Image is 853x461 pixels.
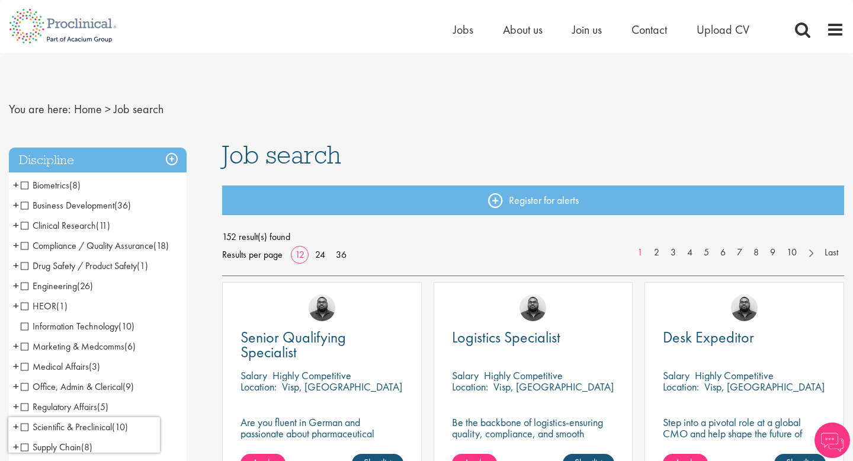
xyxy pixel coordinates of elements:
[631,22,667,37] a: Contact
[681,246,698,260] a: 4
[731,294,758,321] img: Ashley Bennett
[69,179,81,191] span: (8)
[21,401,108,413] span: Regulatory Affairs
[21,280,93,292] span: Engineering
[240,330,403,360] a: Senior Qualifying Specialist
[21,300,56,312] span: HEOR
[698,246,715,260] a: 5
[452,330,615,345] a: Logistics Specialist
[572,22,602,37] a: Join us
[13,297,19,315] span: +
[137,260,148,272] span: (1)
[21,401,97,413] span: Regulatory Affairs
[663,380,699,393] span: Location:
[748,246,765,260] a: 8
[21,380,123,393] span: Office, Admin & Clerical
[503,22,543,37] a: About us
[13,357,19,375] span: +
[731,246,748,260] a: 7
[21,219,110,232] span: Clinical Research
[13,257,19,274] span: +
[311,248,329,261] a: 24
[21,179,69,191] span: Biometrics
[21,199,131,212] span: Business Development
[13,196,19,214] span: +
[13,377,19,395] span: +
[493,380,614,393] p: Visp, [GEOGRAPHIC_DATA]
[153,239,169,252] span: (18)
[764,246,781,260] a: 9
[704,380,825,393] p: Visp, [GEOGRAPHIC_DATA]
[663,369,690,382] span: Salary
[291,248,309,261] a: 12
[13,337,19,355] span: +
[21,260,137,272] span: Drug Safety / Product Safety
[124,340,136,353] span: (6)
[453,22,473,37] a: Jobs
[222,246,283,264] span: Results per page
[520,294,546,321] a: Ashley Bennett
[21,340,136,353] span: Marketing & Medcomms
[781,246,803,260] a: 10
[74,101,102,117] a: breadcrumb link
[663,417,826,450] p: Step into a pivotal role at a global CMO and help shape the future of healthcare.
[77,280,93,292] span: (26)
[663,327,754,347] span: Desk Expeditor
[13,398,19,415] span: +
[714,246,732,260] a: 6
[332,248,351,261] a: 36
[21,219,96,232] span: Clinical Research
[96,219,110,232] span: (11)
[814,422,850,458] img: Chatbot
[9,101,71,117] span: You are here:
[21,360,100,373] span: Medical Affairs
[9,148,187,173] h3: Discipline
[240,380,277,393] span: Location:
[13,277,19,294] span: +
[484,369,563,382] p: Highly Competitive
[13,236,19,254] span: +
[240,369,267,382] span: Salary
[89,360,100,373] span: (3)
[282,380,402,393] p: Visp, [GEOGRAPHIC_DATA]
[452,327,560,347] span: Logistics Specialist
[222,139,341,171] span: Job search
[21,179,81,191] span: Biometrics
[21,320,134,332] span: Information Technology
[222,228,844,246] span: 152 result(s) found
[13,176,19,194] span: +
[663,330,826,345] a: Desk Expeditor
[118,320,134,332] span: (10)
[21,320,118,332] span: Information Technology
[21,360,89,373] span: Medical Affairs
[123,380,134,393] span: (9)
[105,101,111,117] span: >
[309,294,335,321] img: Ashley Bennett
[56,300,68,312] span: (1)
[97,401,108,413] span: (5)
[114,199,131,212] span: (36)
[21,199,114,212] span: Business Development
[21,260,148,272] span: Drug Safety / Product Safety
[21,239,169,252] span: Compliance / Quality Assurance
[665,246,682,260] a: 3
[452,417,615,450] p: Be the backbone of logistics-ensuring quality, compliance, and smooth operations in a dynamic env...
[21,340,124,353] span: Marketing & Medcomms
[222,185,844,215] a: Register for alerts
[21,239,153,252] span: Compliance / Quality Assurance
[21,300,68,312] span: HEOR
[114,101,163,117] span: Job search
[8,417,160,453] iframe: reCAPTCHA
[272,369,351,382] p: Highly Competitive
[240,327,346,362] span: Senior Qualifying Specialist
[819,246,844,260] a: Last
[452,369,479,382] span: Salary
[695,369,774,382] p: Highly Competitive
[631,246,649,260] a: 1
